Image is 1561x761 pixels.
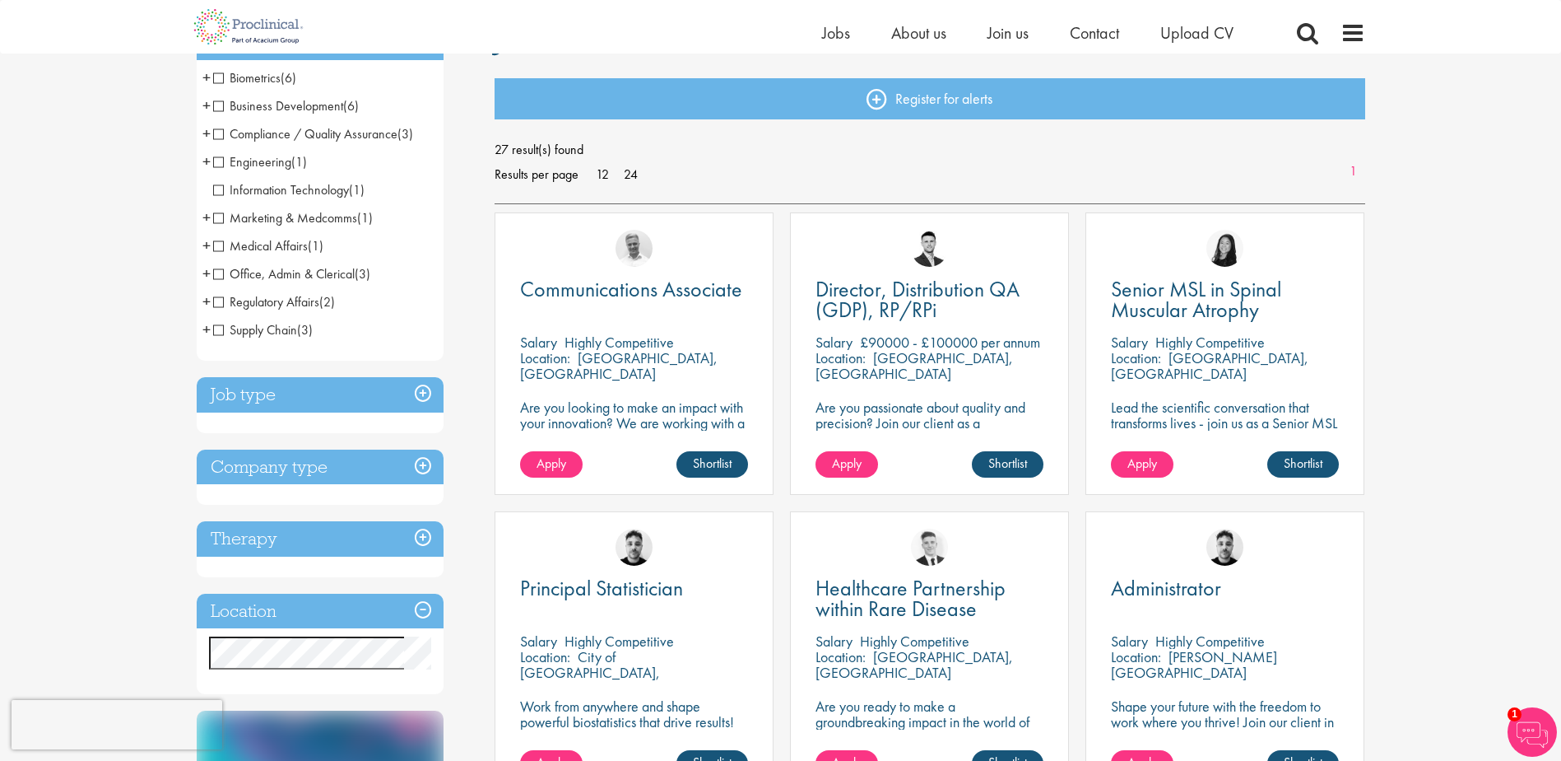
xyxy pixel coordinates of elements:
p: [GEOGRAPHIC_DATA], [GEOGRAPHIC_DATA] [815,647,1013,682]
a: 1 [1341,162,1365,181]
span: Salary [1111,333,1148,352]
p: [GEOGRAPHIC_DATA], [GEOGRAPHIC_DATA] [520,348,718,383]
span: + [202,233,211,258]
span: Results per page [495,162,578,187]
span: (1) [308,237,323,254]
span: (2) [319,293,335,310]
p: Highly Competitive [564,333,674,352]
a: 12 [590,166,615,183]
span: Location: [1111,647,1161,666]
a: Jobs [822,22,850,44]
span: Compliance / Quality Assurance [213,125,397,142]
span: Location: [815,348,866,367]
span: (6) [343,97,359,114]
span: Supply Chain [213,321,313,338]
span: Information Technology [213,181,349,198]
span: 27 result(s) found [495,138,1365,162]
a: Senior MSL in Spinal Muscular Atrophy [1111,279,1339,320]
img: Nicolas Daniel [911,529,948,566]
span: (3) [297,321,313,338]
a: Principal Statistician [520,578,748,599]
span: + [202,261,211,286]
span: Salary [815,333,853,352]
a: Join us [987,22,1029,44]
h3: Company type [197,450,444,485]
span: + [202,205,211,230]
span: + [202,65,211,90]
span: Medical Affairs [213,237,308,254]
a: Apply [1111,451,1173,478]
span: Location: [815,647,866,666]
p: Highly Competitive [860,632,969,651]
span: + [202,289,211,314]
span: Business Development [213,97,359,114]
a: Apply [815,451,878,478]
span: Location: [520,348,570,367]
img: Chatbot [1508,707,1557,757]
span: Location: [520,647,570,666]
a: 24 [618,166,643,183]
span: About us [891,22,946,44]
a: Contact [1070,22,1119,44]
span: (1) [349,181,365,198]
p: Are you looking to make an impact with your innovation? We are working with a well-established ph... [520,399,748,493]
span: + [202,149,211,174]
img: Dean Fisher [616,529,653,566]
span: Apply [1127,455,1157,472]
span: (3) [397,125,413,142]
span: Medical Affairs [213,237,323,254]
span: Regulatory Affairs [213,293,335,310]
p: [GEOGRAPHIC_DATA], [GEOGRAPHIC_DATA] [815,348,1013,383]
span: Principal Statistician [520,574,683,602]
img: Joshua Godden [911,230,948,267]
p: Are you passionate about quality and precision? Join our client as a Distribution Director and he... [815,399,1043,462]
span: Marketing & Medcomms [213,209,373,226]
h3: Location [197,594,444,629]
img: Dean Fisher [1206,529,1243,566]
img: Joshua Bye [616,230,653,267]
span: Engineering [213,153,291,170]
h3: Job type [197,377,444,413]
span: Salary [520,632,557,651]
span: Apply [537,455,566,472]
a: Shortlist [676,451,748,478]
p: Highly Competitive [1155,632,1265,651]
span: Office, Admin & Clerical [213,265,370,282]
span: + [202,121,211,146]
p: Work from anywhere and shape powerful biostatistics that drive results! Enjoy the freedom of remo... [520,698,748,761]
a: Administrator [1111,578,1339,599]
a: Register for alerts [495,78,1365,119]
a: Shortlist [972,451,1043,478]
h3: Therapy [197,521,444,557]
a: Shortlist [1267,451,1339,478]
a: Communications Associate [520,279,748,300]
p: Highly Competitive [564,632,674,651]
span: Location: [1111,348,1161,367]
span: Office, Admin & Clerical [213,265,355,282]
p: [PERSON_NAME][GEOGRAPHIC_DATA][PERSON_NAME], [GEOGRAPHIC_DATA] [1111,647,1277,713]
span: Apply [832,455,862,472]
span: + [202,317,211,342]
span: (3) [355,265,370,282]
span: + [202,93,211,118]
span: Supply Chain [213,321,297,338]
span: 1 [1508,707,1522,721]
span: Senior MSL in Spinal Muscular Atrophy [1111,275,1281,324]
span: Engineering [213,153,307,170]
p: £90000 - £100000 per annum [860,333,1040,352]
span: Salary [520,333,557,352]
img: Numhom Sudsok [1206,230,1243,267]
p: [GEOGRAPHIC_DATA], [GEOGRAPHIC_DATA] [1111,348,1308,383]
span: Compliance / Quality Assurance [213,125,413,142]
p: Shape your future with the freedom to work where you thrive! Join our client in a hybrid role tha... [1111,698,1339,745]
span: (1) [291,153,307,170]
